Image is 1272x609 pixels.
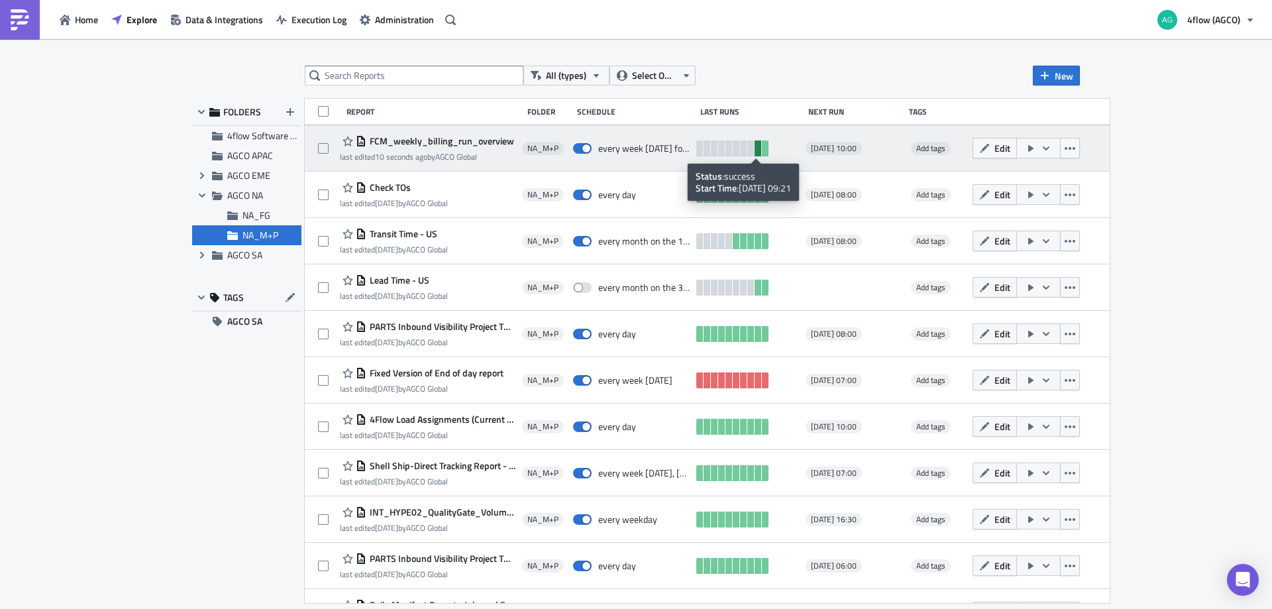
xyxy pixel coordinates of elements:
button: Explore [105,9,164,30]
span: FOLDERS [223,106,261,118]
span: Add tags [911,559,951,573]
span: NA_M+P [242,228,278,242]
a: Home [53,9,105,30]
span: Add tags [916,235,945,247]
time: 2025-05-28T19:09:31Z [375,382,398,395]
button: 4flow (AGCO) [1149,5,1262,34]
span: All (types) [546,68,586,83]
span: Add tags [916,327,945,340]
div: last edited by AGCO Global [340,523,515,533]
button: Edit [973,509,1017,529]
span: NA_M+P [527,329,558,339]
span: Add tags [911,281,951,294]
span: Add tags [911,420,951,433]
span: Add tags [911,142,951,155]
span: Edit [994,188,1010,201]
strong: Status [696,169,722,183]
span: Transit Time - US [366,228,437,240]
span: Edit [994,373,1010,387]
span: TAGS [223,292,244,304]
div: every month on the 1st [598,235,690,247]
span: Add tags [916,188,945,201]
span: Edit [994,327,1010,341]
button: Edit [973,184,1017,205]
span: Add tags [911,235,951,248]
span: Explore [127,13,157,27]
span: [DATE] 16:30 [811,514,857,525]
input: Search Reports [305,66,523,85]
span: [DATE] 08:00 [811,329,857,339]
span: Edit [994,280,1010,294]
span: AGCO SA [227,311,262,331]
time: 2025-08-08T18:32:16Z [375,243,398,256]
span: [DATE] 06:00 [811,561,857,571]
span: New [1055,69,1073,83]
button: Edit [973,370,1017,390]
div: every week on Monday for 10 times [598,142,690,154]
a: Administration [353,9,441,30]
button: New [1033,66,1080,85]
span: [DATE] 08:00 [811,190,857,200]
span: NA_M+P [527,143,558,154]
span: AGCO NA [227,188,263,202]
div: last edited by AGCO Global [340,569,515,579]
button: Edit [973,138,1017,158]
span: Lead Time - US [366,274,429,286]
div: Folder [527,107,571,117]
span: [DATE] 10:00 [811,421,857,432]
span: Shell Ship-Direct Tracking Report - Thursday [366,460,515,472]
span: Edit [994,466,1010,480]
button: Edit [973,323,1017,344]
span: Administration [375,13,434,27]
span: NA_M+P [527,514,558,525]
span: [DATE] 08:00 [811,236,857,247]
span: Select Owner [632,68,676,83]
span: Add tags [911,327,951,341]
span: NA_M+P [527,468,558,478]
div: : success [696,170,791,182]
span: AGCO SA [227,248,262,262]
span: Edit [994,141,1010,155]
span: Add tags [916,513,945,526]
div: every day [598,560,636,572]
span: 4flow Software KAM [227,129,309,142]
button: Edit [973,277,1017,298]
button: AGCO SA [192,311,301,331]
span: Check TOs [366,182,411,194]
div: every month on the 31st [598,282,690,294]
div: last edited by AGCO Global [340,384,503,394]
span: NA_M+P [527,282,558,293]
div: : [DATE] 09:21 [696,182,791,194]
span: NA_M+P [527,375,558,386]
span: Fixed Version of End of day report [366,367,503,379]
span: PARTS Inbound Visibility Project TMS Data - sheet2 [366,321,515,333]
span: Add tags [911,188,951,201]
div: last edited by AGCO Global [340,337,515,347]
span: 4Flow Load Assignments (Current Day Pickup) [366,414,515,425]
button: Edit [973,416,1017,437]
span: Edit [994,234,1010,248]
div: every day [598,328,636,340]
span: Execution Log [291,13,346,27]
span: Add tags [916,281,945,294]
div: Report [346,107,521,117]
span: Home [75,13,98,27]
div: last edited by AGCO Global [340,430,515,440]
button: Edit [973,463,1017,483]
div: every day [598,189,636,201]
div: Tags [909,107,967,117]
div: every week on Wednesday [598,374,672,386]
div: every day [598,421,636,433]
time: 2025-05-30T19:18:06Z [375,429,398,441]
img: PushMetrics [9,9,30,30]
span: Add tags [911,513,951,526]
time: 2025-07-10T11:36:59Z [375,568,398,581]
time: 2025-08-01T18:04:30Z [375,290,398,302]
div: Last Runs [700,107,802,117]
span: Add tags [911,374,951,387]
span: 4flow (AGCO) [1187,13,1240,27]
span: NA_M+P [527,236,558,247]
button: Data & Integrations [164,9,270,30]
